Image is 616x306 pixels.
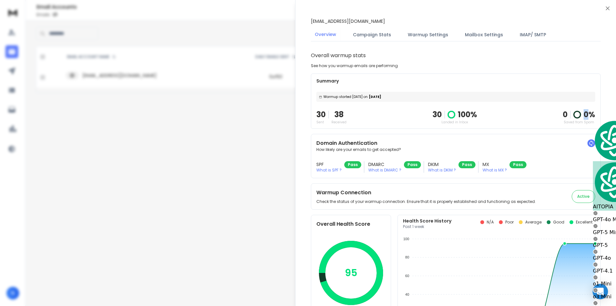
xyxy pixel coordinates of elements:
[316,220,386,228] h2: Overall Health Score
[516,28,550,42] button: IMAP/ SMTP
[368,168,401,173] p: What is DMARC ?
[368,161,401,168] h3: DMARC
[405,274,409,278] tspan: 60
[316,139,595,147] h2: Domain Authentication
[458,109,477,120] p: 100 %
[403,237,409,241] tspan: 100
[349,28,395,42] button: Campaign Stats
[505,220,514,225] p: Poor
[316,92,595,102] div: [DATE]
[404,161,421,168] div: Pass
[403,224,451,229] p: Past 1 week
[593,301,598,306] img: gpt-black.svg
[403,218,451,224] p: Health Score History
[316,168,342,173] p: What is SPF ?
[323,94,368,99] span: Warmup started [DATE] on
[405,255,409,259] tspan: 80
[331,120,346,125] p: Received
[593,236,598,241] img: gpt-black.svg
[316,109,326,120] p: 30
[509,161,526,168] div: Pass
[487,220,494,225] p: N/A
[428,168,456,173] p: What is DKIM ?
[593,284,608,299] div: Open Intercom Messenger
[432,109,442,120] p: 30
[404,28,452,42] button: Warmup Settings
[593,211,598,216] img: gpt-black.svg
[593,275,598,280] img: gpt-black.svg
[572,190,595,203] button: Active
[311,52,366,59] h1: Overall warmup stats
[316,199,536,204] p: Check the status of your warmup connection. Ensure that it is properly established and functionin...
[593,249,598,254] img: gpt-black.svg
[576,220,593,225] p: Excellent
[345,267,357,279] p: 95
[316,161,342,168] h3: SPF
[483,168,507,173] p: What is MX ?
[563,109,568,120] strong: 0
[311,27,340,42] button: Overview
[593,288,598,293] img: gpt-black.svg
[316,120,326,125] p: Sent
[344,161,361,168] div: Pass
[316,147,595,152] p: How likely are your emails to get accepted?
[331,109,346,120] p: 38
[584,109,595,120] p: 0 %
[311,18,385,24] p: [EMAIL_ADDRESS][DOMAIN_NAME]
[432,120,477,125] p: Landed in Inbox
[316,78,595,84] p: Summary
[458,161,475,168] div: Pass
[553,220,564,225] p: Good
[405,293,409,296] tspan: 40
[593,223,598,229] img: gpt-black.svg
[593,262,598,267] img: gpt-black.svg
[428,161,456,168] h3: DKIM
[311,63,398,68] p: See how you warmup emails are performing
[316,189,536,197] h2: Warmup Connection
[563,120,595,125] p: Saved from Spam
[525,220,542,225] p: Average
[461,28,507,42] button: Mailbox Settings
[483,161,507,168] h3: MX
